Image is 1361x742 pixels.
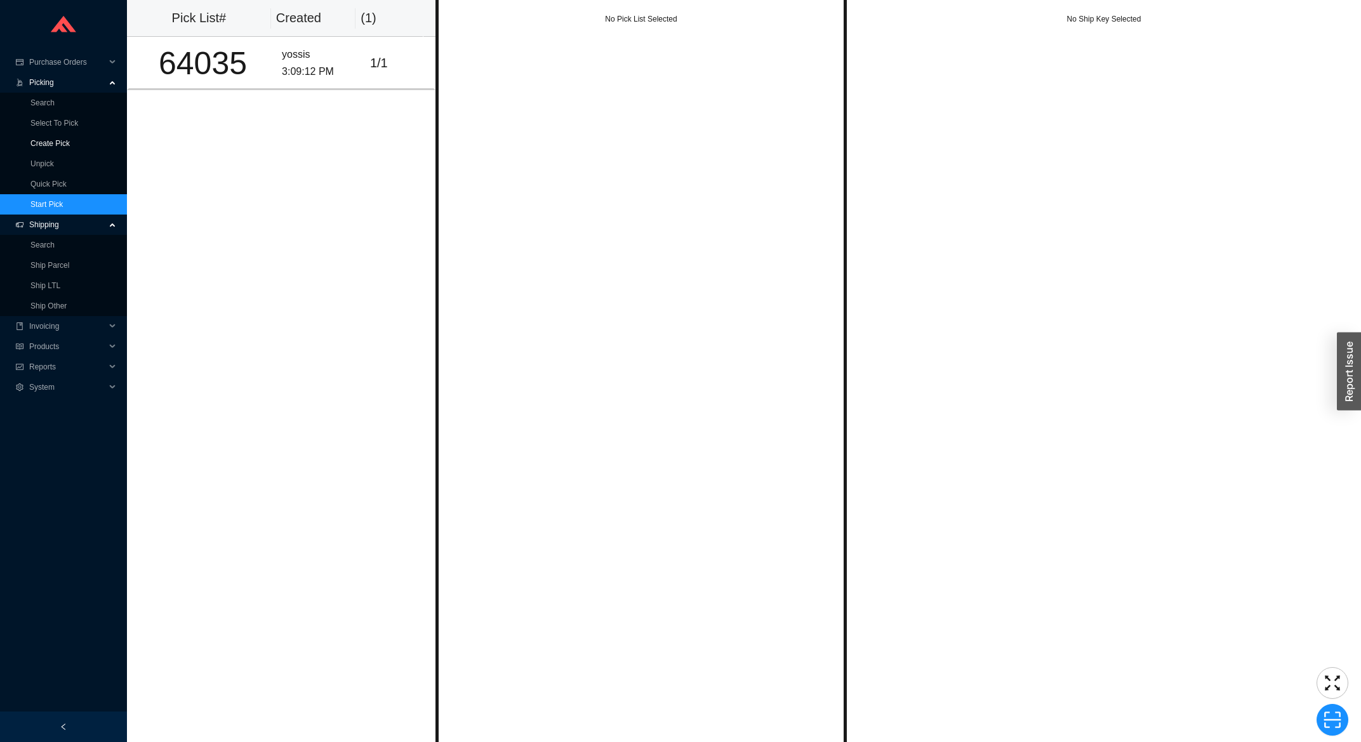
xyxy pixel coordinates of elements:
span: Invoicing [29,316,105,336]
span: fullscreen [1317,673,1348,692]
span: scan [1317,710,1348,729]
span: System [29,377,105,397]
span: setting [15,383,24,391]
a: Search [30,98,55,107]
span: credit-card [15,58,24,66]
span: fund [15,363,24,371]
a: Ship LTL [30,281,60,290]
span: book [15,322,24,330]
button: scan [1317,704,1348,736]
div: ( 1 ) [361,8,418,29]
span: Products [29,336,105,357]
span: Picking [29,72,105,93]
a: Ship Parcel [30,261,69,270]
span: read [15,343,24,350]
a: Search [30,241,55,249]
span: Purchase Orders [29,52,105,72]
a: Start Pick [30,200,63,209]
div: yossis [282,46,360,63]
a: Select To Pick [30,119,78,128]
span: Shipping [29,215,105,235]
div: 1 / 1 [370,53,428,74]
a: Unpick [30,159,54,168]
div: No Ship Key Selected [847,13,1361,25]
span: left [60,723,67,731]
div: 3:09:12 PM [282,63,360,81]
button: fullscreen [1317,667,1348,699]
a: Create Pick [30,139,70,148]
a: Quick Pick [30,180,67,189]
span: Reports [29,357,105,377]
a: Ship Other [30,301,67,310]
div: No Pick List Selected [439,13,844,25]
div: 64035 [134,48,272,79]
